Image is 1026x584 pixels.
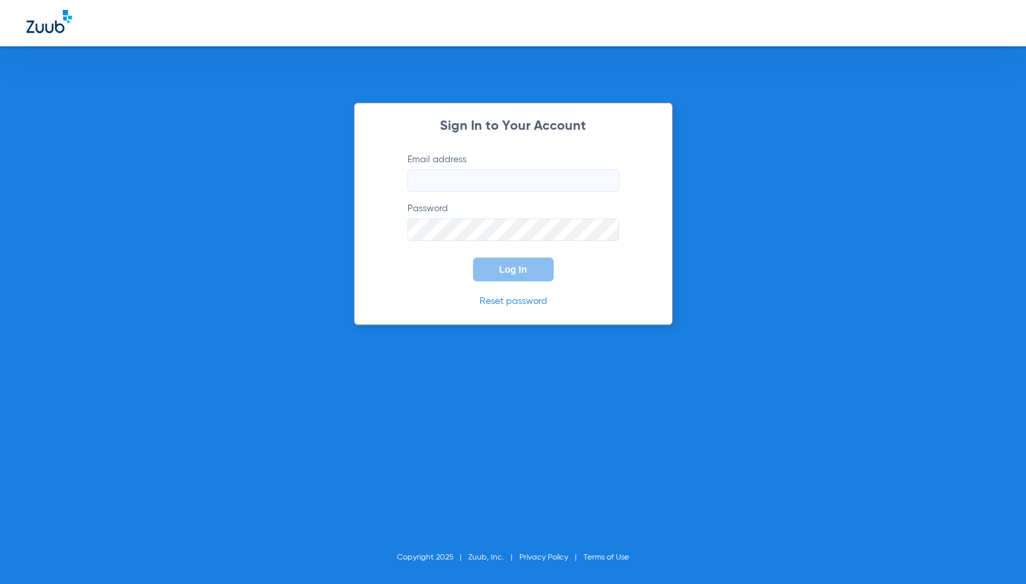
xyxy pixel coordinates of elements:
input: Email address [407,170,619,192]
a: Privacy Policy [519,554,568,561]
button: Log In [473,258,554,281]
span: Log In [499,264,527,275]
img: Zuub Logo [26,10,72,33]
h2: Sign In to Your Account [388,120,639,133]
a: Terms of Use [583,554,629,561]
li: Zuub, Inc. [468,551,519,564]
label: Email address [407,153,619,192]
label: Password [407,202,619,241]
a: Reset password [480,297,547,306]
li: Copyright 2025 [397,551,468,564]
input: Password [407,219,619,241]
